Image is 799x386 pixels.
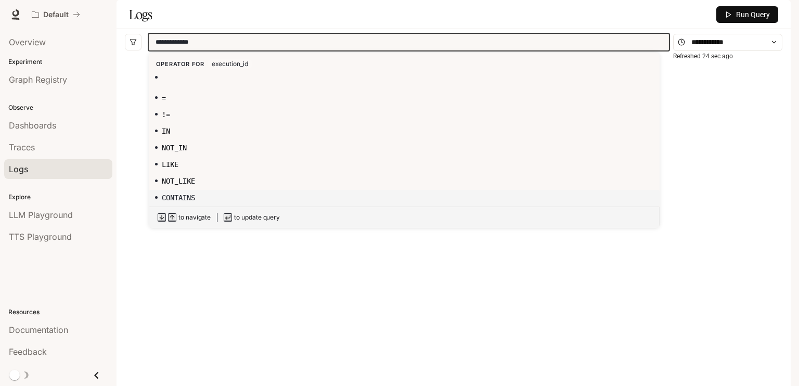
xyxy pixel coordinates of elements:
[27,4,85,25] button: All workspaces
[162,143,187,153] span: NOT_IN
[178,213,211,222] span: to navigate
[162,93,166,103] span: =
[130,38,137,46] span: filter
[162,126,170,136] span: IN
[162,159,178,170] span: LIKE
[234,213,280,222] span: to update query
[162,109,170,120] span: !=
[162,176,195,186] span: NOT_LIKE
[736,9,770,20] span: Run Query
[162,192,195,203] span: CONTAINS
[129,4,152,25] h1: Logs
[156,59,204,69] span: Operator for
[716,6,778,23] button: Run Query
[43,10,69,19] p: Default
[208,59,252,69] span: execution_id
[673,52,733,61] article: Refreshed 24 sec ago
[125,34,141,50] button: filter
